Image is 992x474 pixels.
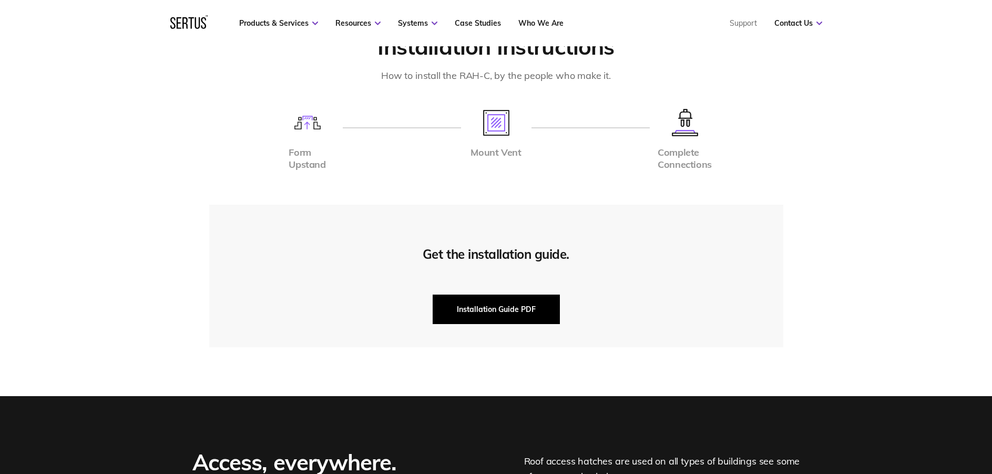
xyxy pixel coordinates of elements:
[398,18,437,28] a: Systems
[433,295,560,324] button: Installation Guide PDF
[209,33,783,61] h2: Installation Instructions
[730,18,757,28] a: Support
[289,147,325,170] div: Form Upstand
[239,18,318,28] a: Products & Services
[323,68,670,84] div: How to install the RAH-C, by the people who make it.
[455,18,501,28] a: Case Studies
[939,423,992,474] iframe: Chat Widget
[518,18,564,28] a: Who We Are
[423,246,569,262] div: Get the installation guide.
[335,18,381,28] a: Resources
[658,147,712,170] div: Complete Connections
[774,18,822,28] a: Contact Us
[471,147,521,159] div: Mount Vent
